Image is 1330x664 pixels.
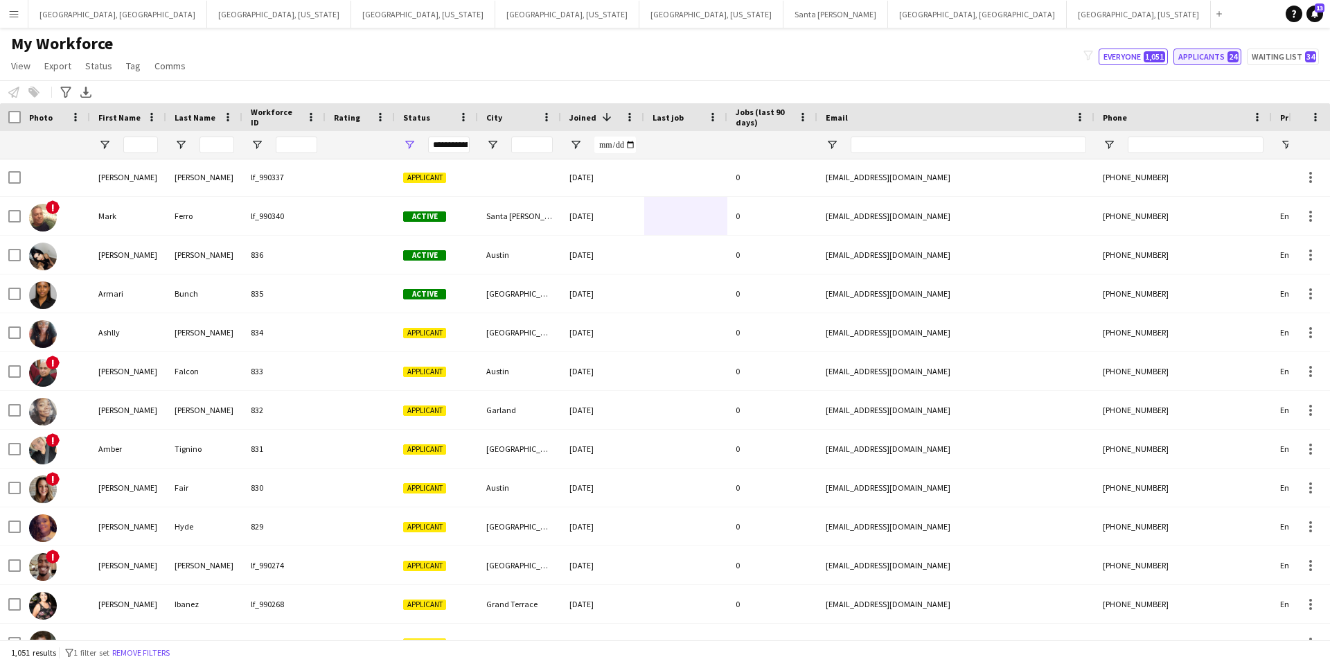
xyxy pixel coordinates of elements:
[403,444,446,455] span: Applicant
[817,624,1094,662] div: [EMAIL_ADDRESS][DOMAIN_NAME]
[46,200,60,214] span: !
[478,507,561,545] div: [GEOGRAPHIC_DATA]
[123,137,158,153] input: First Name Filter Input
[851,137,1086,153] input: Email Filter Input
[276,137,317,153] input: Workforce ID Filter Input
[639,1,783,28] button: [GEOGRAPHIC_DATA], [US_STATE]
[98,112,141,123] span: First Name
[817,352,1094,390] div: [EMAIL_ADDRESS][DOMAIN_NAME]
[403,250,446,261] span: Active
[242,352,326,390] div: 833
[351,1,495,28] button: [GEOGRAPHIC_DATA], [US_STATE]
[166,624,242,662] div: Mesa
[727,624,817,662] div: 0
[1094,391,1272,429] div: [PHONE_NUMBER]
[817,197,1094,235] div: [EMAIL_ADDRESS][DOMAIN_NAME]
[403,211,446,222] span: Active
[561,430,644,468] div: [DATE]
[486,139,499,151] button: Open Filter Menu
[90,313,166,351] div: Ashlly
[817,546,1094,584] div: [EMAIL_ADDRESS][DOMAIN_NAME]
[403,522,446,532] span: Applicant
[90,507,166,545] div: [PERSON_NAME]
[478,430,561,468] div: [GEOGRAPHIC_DATA]
[727,197,817,235] div: 0
[783,1,888,28] button: Santa [PERSON_NAME]
[44,60,71,72] span: Export
[478,197,561,235] div: Santa [PERSON_NAME]
[561,197,644,235] div: [DATE]
[242,507,326,545] div: 829
[73,647,109,658] span: 1 filter set
[561,585,644,623] div: [DATE]
[1144,51,1165,62] span: 1,051
[242,236,326,274] div: 836
[727,507,817,545] div: 0
[85,60,112,72] span: Status
[1280,112,1308,123] span: Profile
[98,139,111,151] button: Open Filter Menu
[826,139,838,151] button: Open Filter Menu
[1094,546,1272,584] div: [PHONE_NUMBER]
[90,430,166,468] div: Amber
[242,624,326,662] div: 828
[569,139,582,151] button: Open Filter Menu
[403,600,446,610] span: Applicant
[478,236,561,274] div: Austin
[29,398,57,426] img: Tashara Lee
[1305,51,1316,62] span: 34
[1094,430,1272,468] div: [PHONE_NUMBER]
[154,60,186,72] span: Comms
[561,352,644,390] div: [DATE]
[1103,139,1115,151] button: Open Filter Menu
[29,204,57,231] img: Mark Ferro
[478,391,561,429] div: Garland
[727,352,817,390] div: 0
[1099,49,1168,65] button: Everyone1,051
[727,313,817,351] div: 0
[29,281,57,309] img: Armari Bunch
[403,561,446,571] span: Applicant
[78,84,94,101] app-action-btn: Export XLSX
[1247,49,1319,65] button: Waiting list34
[1315,3,1324,12] span: 13
[561,158,644,196] div: [DATE]
[166,313,242,351] div: [PERSON_NAME]
[242,546,326,584] div: lf_990274
[561,507,644,545] div: [DATE]
[166,546,242,584] div: [PERSON_NAME]
[727,430,817,468] div: 0
[149,57,191,75] a: Comms
[561,546,644,584] div: [DATE]
[251,139,263,151] button: Open Filter Menu
[166,352,242,390] div: Falcon
[817,430,1094,468] div: [EMAIL_ADDRESS][DOMAIN_NAME]
[1094,158,1272,196] div: [PHONE_NUMBER]
[90,236,166,274] div: [PERSON_NAME]
[166,236,242,274] div: [PERSON_NAME]
[166,158,242,196] div: [PERSON_NAME]
[817,469,1094,507] div: [EMAIL_ADDRESS][DOMAIN_NAME]
[403,328,446,338] span: Applicant
[1094,236,1272,274] div: [PHONE_NUMBER]
[561,313,644,351] div: [DATE]
[478,585,561,623] div: Grand Terrace
[29,631,57,658] img: Matthew Mesa
[653,112,684,123] span: Last job
[727,236,817,274] div: 0
[46,356,60,369] span: !
[561,236,644,274] div: [DATE]
[29,243,57,270] img: Isabel Jacquez
[28,1,207,28] button: [GEOGRAPHIC_DATA], [GEOGRAPHIC_DATA]
[251,107,301,128] span: Workforce ID
[90,274,166,313] div: Armari
[1094,352,1272,390] div: [PHONE_NUMBER]
[594,137,636,153] input: Joined Filter Input
[199,137,234,153] input: Last Name Filter Input
[166,391,242,429] div: [PERSON_NAME]
[90,546,166,584] div: [PERSON_NAME]
[478,624,561,662] div: [GEOGRAPHIC_DATA]
[242,585,326,623] div: lf_990268
[29,514,57,542] img: Jasmine Hyde
[29,475,57,503] img: Breanna Fair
